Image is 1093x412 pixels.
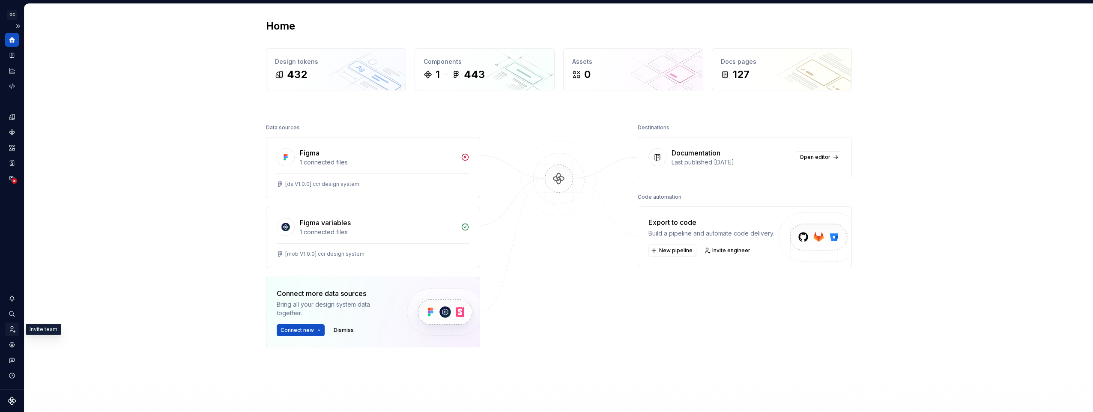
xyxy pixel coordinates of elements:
[300,218,351,228] div: Figma variables
[5,353,19,367] button: Contact support
[672,158,791,167] div: Last published [DATE]
[464,68,485,81] div: 443
[5,48,19,62] a: Documentation
[266,122,300,134] div: Data sources
[277,300,392,317] div: Bring all your design system data together.
[648,217,774,227] div: Export to code
[672,148,720,158] div: Documentation
[300,158,456,167] div: 1 connected files
[5,156,19,170] a: Storybook stories
[281,327,314,334] span: Connect new
[796,151,841,163] a: Open editor
[638,191,681,203] div: Code automation
[277,324,325,336] button: Connect new
[266,48,406,90] a: Design tokens432
[285,181,359,188] div: [ds V1.0.0] ccr design system
[5,307,19,321] button: Search ⌘K
[5,110,19,124] a: Design tokens
[733,68,750,81] div: 127
[12,20,24,32] button: Expand sidebar
[572,57,694,66] div: Assets
[266,19,295,33] h2: Home
[436,68,440,81] div: 1
[300,228,456,236] div: 1 connected files
[721,57,843,66] div: Docs pages
[2,6,22,24] button: GC
[5,141,19,155] a: Assets
[334,327,354,334] span: Dismiss
[5,33,19,47] a: Home
[5,64,19,78] a: Analytics
[415,48,555,90] a: Components1443
[266,137,480,198] a: Figma1 connected files[ds V1.0.0] ccr design system
[584,68,591,81] div: 0
[648,229,774,238] div: Build a pipeline and automate code delivery.
[285,251,364,257] div: [mob V1.0.0] ccr design system
[7,10,17,20] div: GC
[563,48,703,90] a: Assets0
[702,245,754,257] a: Invite engineer
[712,48,852,90] a: Docs pages127
[26,324,61,335] div: Invite team
[424,57,546,66] div: Components
[659,247,693,254] span: New pipeline
[287,68,307,81] div: 432
[275,57,397,66] div: Design tokens
[712,247,750,254] span: Invite engineer
[266,207,480,268] a: Figma variables1 connected files[mob V1.0.0] ccr design system
[5,79,19,93] a: Code automation
[5,322,19,336] a: Invite team
[330,324,358,336] button: Dismiss
[277,288,392,299] div: Connect more data sources
[648,245,696,257] button: New pipeline
[5,338,19,352] a: Settings
[638,122,669,134] div: Destinations
[5,125,19,139] a: Components
[800,154,830,161] span: Open editor
[5,292,19,305] button: Notifications
[5,172,19,185] a: Data sources
[300,148,320,158] div: Figma
[8,397,16,405] svg: Supernova Logo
